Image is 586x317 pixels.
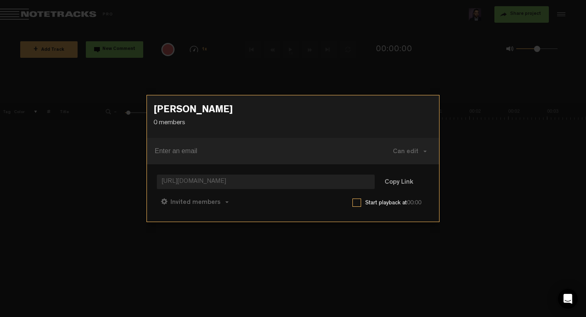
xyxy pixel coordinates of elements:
[376,174,421,191] button: Copy Link
[154,118,432,128] p: 0 members
[393,149,418,155] span: Can edit
[558,289,578,309] div: Open Intercom Messenger
[365,199,429,207] label: Start playback at
[157,192,233,212] button: Invited members
[157,175,375,189] span: [URL][DOMAIN_NAME]
[385,141,435,161] button: Can edit
[154,105,432,118] h3: [PERSON_NAME]
[407,200,421,206] span: 00:00
[155,144,373,158] input: Enter an email
[170,199,220,206] span: Invited members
